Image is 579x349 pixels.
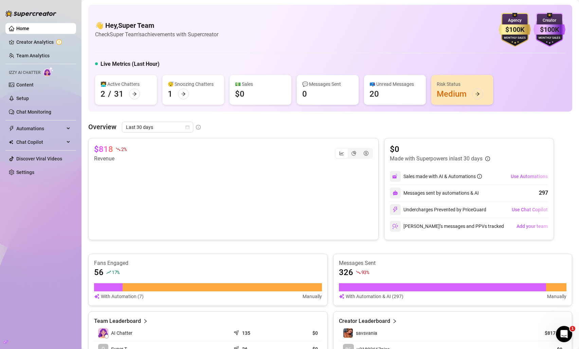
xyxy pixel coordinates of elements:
[143,317,148,325] span: right
[512,207,548,212] span: Use Chat Copilot
[364,151,368,156] span: dollar-circle
[499,17,531,24] div: Agency
[16,137,65,148] span: Chat Copilot
[94,317,141,325] article: Team Leaderboard
[101,293,144,300] article: With Automation (7)
[88,122,116,132] article: Overview
[475,92,480,96] span: arrow-right
[16,37,71,47] a: Creator Analytics exclamation-circle
[121,146,126,152] span: 2 %
[392,223,398,229] img: svg%3e
[16,156,62,161] a: Discover Viral Videos
[392,207,398,213] img: svg%3e
[516,221,548,232] button: Add your team
[16,96,29,101] a: Setup
[94,267,104,278] article: 56
[351,151,356,156] span: pie-chart
[16,109,51,115] a: Chat Monitoring
[517,224,548,229] span: Add your team
[356,270,361,275] span: fall
[533,24,565,35] div: $100K
[511,204,548,215] button: Use Chat Copilot
[98,328,108,338] img: izzy-ai-chatter-avatar-DDCN_rTZ.svg
[339,151,344,156] span: line-chart
[168,80,219,88] div: 😴 Snoozing Chatters
[533,13,565,47] img: purple-badge-B9DA21FR.svg
[335,148,373,159] div: segmented control
[185,125,189,129] span: calendar
[356,330,377,336] span: savsvania
[339,293,344,300] img: svg%3e
[168,89,173,99] div: 1
[499,13,531,47] img: gold-badge-CigiZidd.svg
[369,80,420,88] div: 📪 Unread Messages
[339,259,567,267] article: Messages Sent
[511,174,548,179] span: Use Automations
[94,293,99,300] img: svg%3e
[242,330,250,336] article: 135
[369,89,379,99] div: 20
[533,17,565,24] div: Creator
[392,317,397,325] span: right
[280,330,318,336] article: $0
[196,125,201,130] span: info-circle
[437,80,488,88] div: Risk Status
[5,10,56,17] img: logo-BBDzfeDw.svg
[101,80,151,88] div: 👩‍💻 Active Chatters
[346,293,403,300] article: With Automation & AI (297)
[101,60,160,68] h5: Live Metrics (Last Hour)
[235,80,286,88] div: 💵 Sales
[9,126,14,131] span: thunderbolt
[477,174,482,179] span: info-circle
[390,155,483,163] article: Made with Superpowers in last 30 days
[16,82,34,88] a: Content
[132,92,137,96] span: arrow-right
[3,340,8,344] span: build
[390,188,479,198] div: Messages sent by automations & AI
[116,147,121,152] span: fall
[101,89,105,99] div: 2
[390,204,486,215] div: Undercharges Prevented by PriceGuard
[235,89,245,99] div: $0
[556,326,572,342] iframe: Intercom live chat
[95,30,218,39] article: Check Super Team's achievements with Supercreator
[531,330,562,336] article: $817.83
[112,269,120,275] span: 17 %
[16,170,34,175] a: Settings
[403,173,482,180] div: Sales made with AI & Automations
[570,326,575,331] span: 1
[390,221,504,232] div: [PERSON_NAME]’s messages and PPVs tracked
[303,293,322,300] article: Manually
[16,26,29,31] a: Home
[361,269,369,275] span: 93 %
[94,155,126,163] article: Revenue
[114,89,124,99] div: 31
[302,80,353,88] div: 💬 Messages Sent
[392,173,398,179] img: svg%3e
[126,122,189,132] span: Last 30 days
[339,267,353,278] article: 326
[343,328,353,338] img: savsvania
[539,189,548,197] div: 297
[9,70,40,76] span: Izzy AI Chatter
[393,190,398,196] img: svg%3e
[111,329,132,337] span: AI Chatter
[533,36,565,40] div: Monthly Sales
[499,36,531,40] div: Monthly Sales
[302,89,307,99] div: 0
[16,123,65,134] span: Automations
[181,92,186,96] span: arrow-right
[499,24,531,35] div: $100K
[95,21,218,30] h4: 👋 Hey, Super Team
[106,270,111,275] span: rise
[16,53,50,58] a: Team Analytics
[94,144,113,155] article: $818
[485,156,490,161] span: info-circle
[339,317,390,325] article: Creator Leaderboard
[43,67,54,77] img: AI Chatter
[510,171,548,182] button: Use Automations
[234,329,240,335] span: send
[547,293,566,300] article: Manually
[390,144,490,155] article: $0
[94,259,322,267] article: Fans Engaged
